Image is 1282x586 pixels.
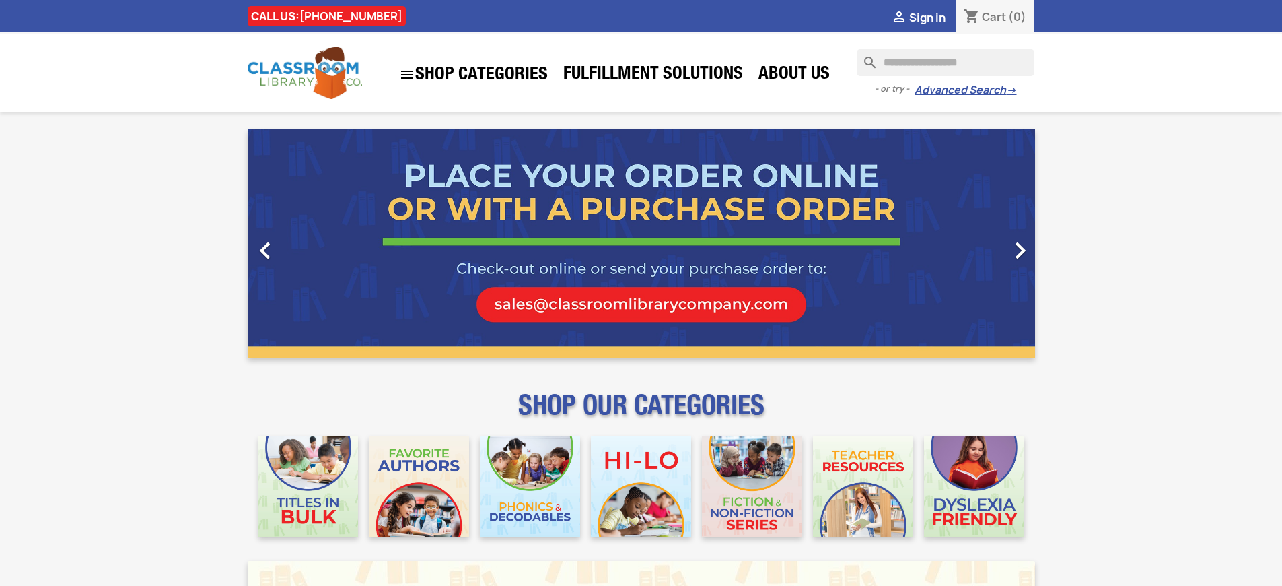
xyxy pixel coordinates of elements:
img: CLC_Fiction_Nonfiction_Mobile.jpg [702,436,802,537]
i: shopping_cart [964,9,980,26]
i: search [857,49,873,65]
a: SHOP CATEGORIES [392,60,555,90]
span: Cart [982,9,1006,24]
i:  [891,10,907,26]
a: Previous [248,129,366,358]
a:  Sign in [891,10,946,25]
span: Sign in [909,10,946,25]
img: Classroom Library Company [248,47,362,99]
p: SHOP OUR CATEGORIES [248,401,1035,426]
a: [PHONE_NUMBER] [299,9,402,24]
ul: Carousel container [248,129,1035,358]
span: (0) [1008,9,1026,24]
a: About Us [752,62,836,89]
img: CLC_HiLo_Mobile.jpg [591,436,691,537]
img: CLC_Dyslexia_Mobile.jpg [924,436,1024,537]
img: CLC_Phonics_And_Decodables_Mobile.jpg [480,436,580,537]
div: CALL US: [248,6,406,26]
span: - or try - [875,82,915,96]
img: CLC_Teacher_Resources_Mobile.jpg [813,436,913,537]
input: Search [857,49,1034,76]
img: CLC_Favorite_Authors_Mobile.jpg [369,436,469,537]
a: Next [917,129,1035,358]
img: CLC_Bulk_Mobile.jpg [258,436,359,537]
i:  [248,234,282,267]
span: → [1006,84,1016,97]
a: Advanced Search→ [915,84,1016,97]
i:  [399,67,415,83]
i:  [1003,234,1037,267]
a: Fulfillment Solutions [557,62,750,89]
